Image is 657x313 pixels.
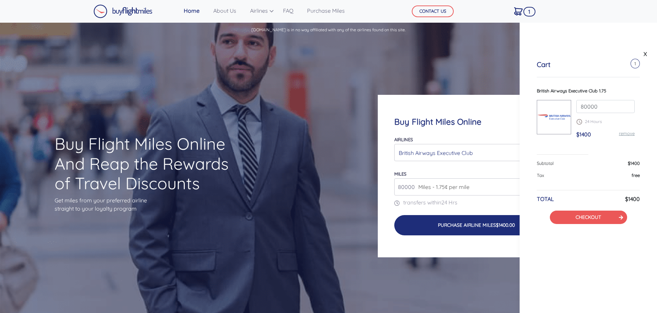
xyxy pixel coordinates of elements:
a: Purchase Miles [304,4,348,18]
span: $1400 [576,131,591,138]
h4: Buy Flight Miles Online [394,117,558,127]
span: 24 Hrs [441,199,457,206]
img: Cart [514,7,523,15]
span: $1400 [628,160,640,166]
label: Airlines [394,137,413,142]
p: Get miles from your preferred airline straight to your loyalty program [55,196,241,213]
button: CONTACT US [412,5,454,17]
button: Purchase Airline Miles$1400.00 [394,215,558,235]
a: X [642,49,649,59]
p: 24 Hours [576,119,635,125]
a: Buy Flight Miles Logo [93,3,152,20]
h5: Cart [537,60,551,69]
h6: $1400 [625,196,640,202]
a: 1 [511,4,525,18]
button: CHECKOUT [550,211,627,224]
a: Airlines [247,4,272,18]
img: schedule.png [576,119,582,125]
span: free [632,172,640,178]
a: CHECKOUT [576,214,601,220]
a: Home [181,4,202,18]
span: 1 [523,7,535,16]
button: British Airways Executive Club [394,144,558,161]
span: British Airways Executive Club 1.75 [537,88,606,93]
span: Miles - 1.75¢ per mile [415,183,469,191]
p: transfers within [394,198,558,206]
span: Subtotal [537,160,554,166]
a: remove [619,131,635,136]
a: FAQ [280,4,296,18]
img: British-Airways-Executive-Club.png [537,110,571,125]
div: British Airways Executive Club [399,146,550,159]
span: Tax [537,172,544,178]
label: miles [394,171,406,177]
h1: Buy Flight Miles Online And Reap the Rewards of Travel Discounts [55,134,241,193]
img: Buy Flight Miles Logo [93,4,152,18]
h6: TOTAL [537,196,554,202]
a: About Us [211,4,239,18]
span: $1400.00 [496,222,515,228]
span: 1 [631,59,640,68]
